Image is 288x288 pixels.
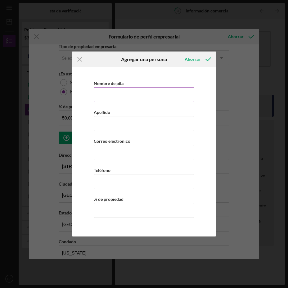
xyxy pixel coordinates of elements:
[94,110,110,115] font: Apellido
[94,168,110,173] font: Teléfono
[94,81,124,86] font: Nombre de pila
[94,196,124,202] font: % de propiedad
[121,56,167,62] font: Agregar una persona
[178,53,216,65] button: Ahorrar
[94,138,130,144] font: Correo electrónico
[185,56,200,62] font: Ahorrar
